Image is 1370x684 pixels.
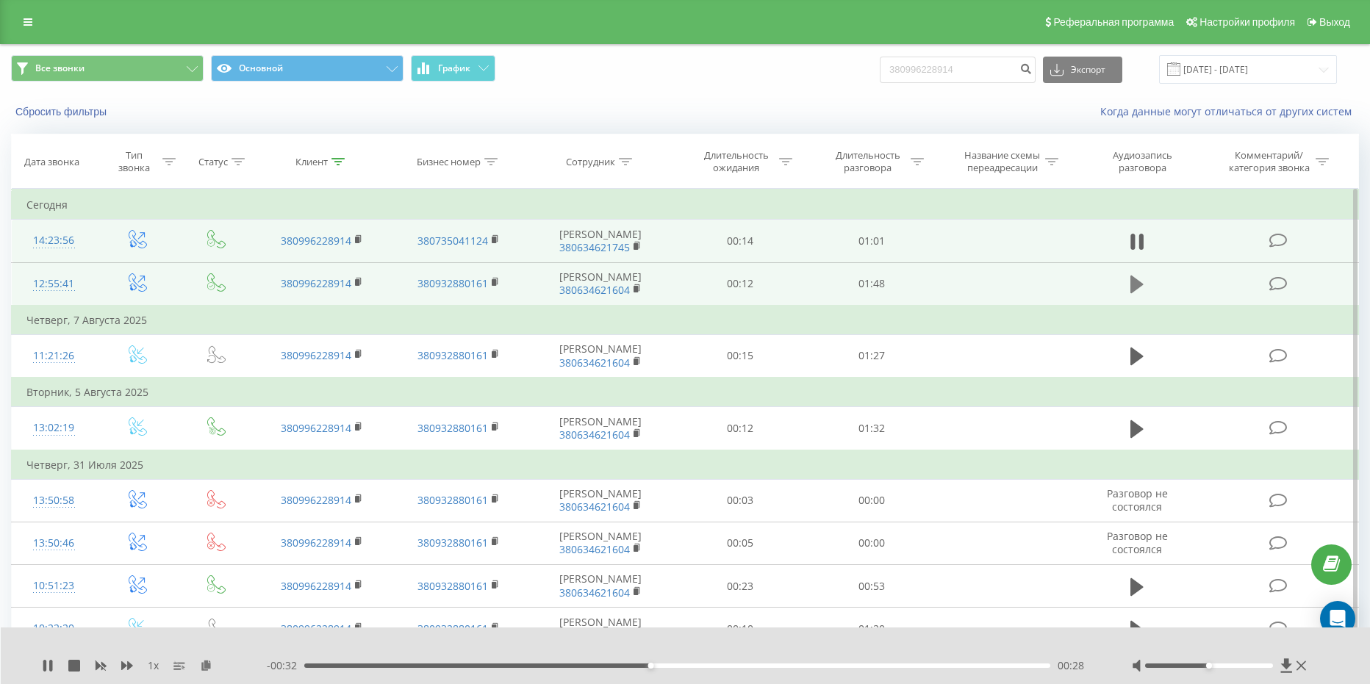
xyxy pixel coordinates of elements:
[109,149,159,174] div: Тип звонка
[963,149,1041,174] div: Название схемы переадресации
[26,572,81,600] div: 10:51:23
[806,262,937,306] td: 01:48
[559,283,630,297] a: 380634621604
[1053,16,1174,28] span: Реферальная программа
[648,663,654,669] div: Accessibility label
[26,614,81,643] div: 10:22:20
[12,450,1359,480] td: Четверг, 31 Июля 2025
[417,421,488,435] a: 380932880161
[1319,16,1350,28] span: Выход
[281,622,351,636] a: 380996228914
[527,262,674,306] td: [PERSON_NAME]
[12,306,1359,335] td: Четверг, 7 Августа 2025
[674,220,806,262] td: 00:14
[806,220,937,262] td: 01:01
[281,348,351,362] a: 380996228914
[417,234,488,248] a: 380735041124
[281,234,351,248] a: 380996228914
[281,421,351,435] a: 380996228914
[1226,149,1312,174] div: Комментарий/категория звонка
[417,348,488,362] a: 380932880161
[527,565,674,608] td: [PERSON_NAME]
[281,536,351,550] a: 380996228914
[1100,104,1359,118] a: Когда данные могут отличаться от других систем
[674,262,806,306] td: 00:12
[674,479,806,522] td: 00:03
[527,220,674,262] td: [PERSON_NAME]
[267,658,304,673] span: - 00:32
[674,565,806,608] td: 00:23
[26,226,81,255] div: 14:23:56
[1094,149,1190,174] div: Аудиозапись разговора
[559,542,630,556] a: 380634621604
[211,55,404,82] button: Основной
[1107,486,1168,514] span: Разговор не состоялся
[12,190,1359,220] td: Сегодня
[438,63,470,73] span: График
[148,658,159,673] span: 1 x
[281,579,351,593] a: 380996228914
[674,407,806,450] td: 00:12
[806,522,937,564] td: 00:00
[26,486,81,515] div: 13:50:58
[559,428,630,442] a: 380634621604
[806,479,937,522] td: 00:00
[674,334,806,378] td: 00:15
[417,493,488,507] a: 380932880161
[411,55,495,82] button: График
[417,536,488,550] a: 380932880161
[1199,16,1295,28] span: Настройки профиля
[417,276,488,290] a: 380932880161
[1058,658,1084,673] span: 00:28
[11,105,114,118] button: Сбросить фильтры
[417,579,488,593] a: 380932880161
[559,586,630,600] a: 380634621604
[26,529,81,558] div: 13:50:46
[417,156,481,168] div: Бизнес номер
[1206,663,1212,669] div: Accessibility label
[527,334,674,378] td: [PERSON_NAME]
[35,62,85,74] span: Все звонки
[417,622,488,636] a: 380932880161
[26,342,81,370] div: 11:21:26
[527,522,674,564] td: [PERSON_NAME]
[880,57,1036,83] input: Поиск по номеру
[24,156,79,168] div: Дата звонка
[1320,601,1355,636] div: Open Intercom Messenger
[806,407,937,450] td: 01:32
[527,608,674,650] td: [PERSON_NAME]
[295,156,328,168] div: Клиент
[559,500,630,514] a: 380634621604
[828,149,907,174] div: Длительность разговора
[806,608,937,650] td: 01:20
[566,156,615,168] div: Сотрудник
[806,565,937,608] td: 00:53
[281,493,351,507] a: 380996228914
[674,608,806,650] td: 00:10
[281,276,351,290] a: 380996228914
[1107,529,1168,556] span: Разговор не состоялся
[527,479,674,522] td: [PERSON_NAME]
[527,407,674,450] td: [PERSON_NAME]
[198,156,228,168] div: Статус
[674,522,806,564] td: 00:05
[26,414,81,442] div: 13:02:19
[697,149,775,174] div: Длительность ожидания
[806,334,937,378] td: 01:27
[12,378,1359,407] td: Вторник, 5 Августа 2025
[559,356,630,370] a: 380634621604
[11,55,204,82] button: Все звонки
[559,240,630,254] a: 380634621745
[1043,57,1122,83] button: Экспорт
[26,270,81,298] div: 12:55:41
